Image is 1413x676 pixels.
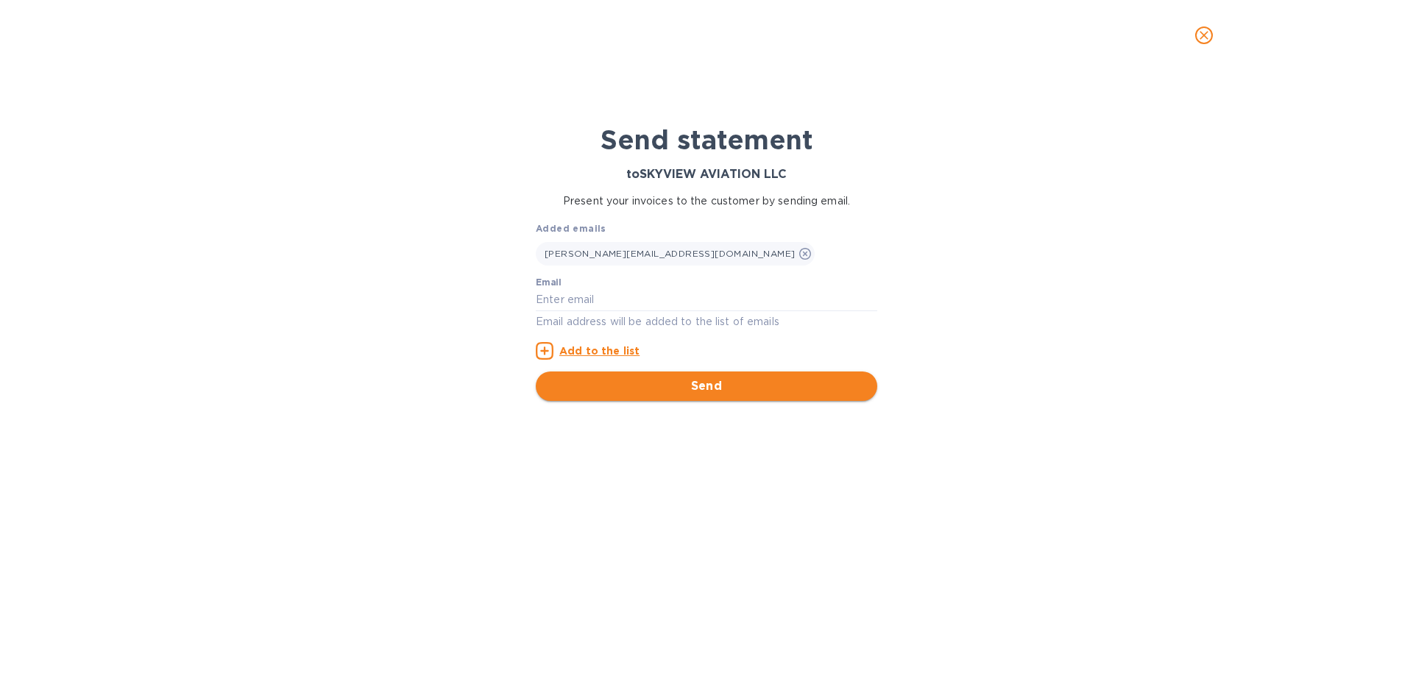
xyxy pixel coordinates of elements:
button: Send [536,371,877,401]
u: Add to the list [559,345,640,357]
b: Added emails [536,223,606,234]
span: [PERSON_NAME][EMAIL_ADDRESS][DOMAIN_NAME] [545,248,795,259]
p: Email address will be added to the list of emails [536,313,877,330]
p: Present your invoices to the customer by sending email. [536,193,877,209]
button: close [1186,18,1222,53]
input: Enter email [536,289,877,311]
span: Send [548,377,865,395]
label: Email [536,278,562,287]
b: Send statement [601,124,813,156]
div: [PERSON_NAME][EMAIL_ADDRESS][DOMAIN_NAME] [536,242,815,266]
h3: to SKYVIEW AVIATION LLC [536,168,877,182]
